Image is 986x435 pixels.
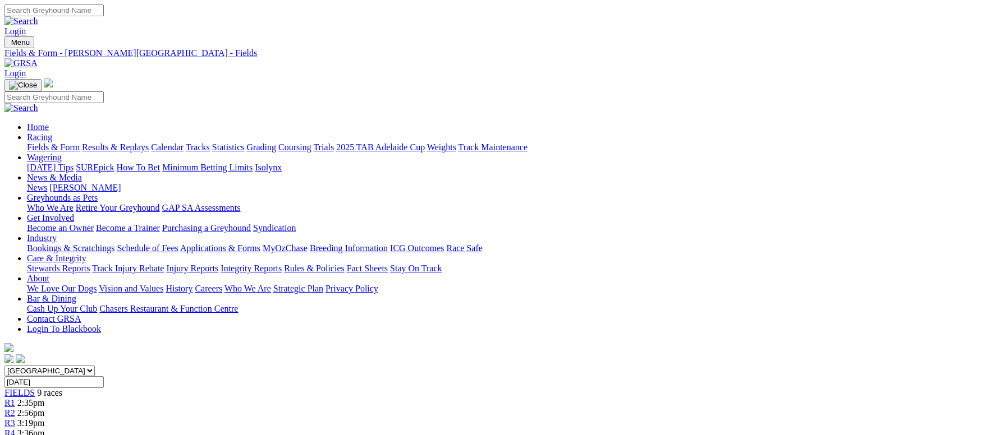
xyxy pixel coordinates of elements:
[4,354,13,363] img: facebook.svg
[166,284,192,293] a: History
[44,78,53,87] img: logo-grsa-white.png
[27,132,52,142] a: Racing
[76,163,114,172] a: SUREpick
[27,183,47,192] a: News
[195,284,222,293] a: Careers
[99,304,238,313] a: Chasers Restaurant & Function Centre
[27,324,101,334] a: Login To Blackbook
[27,142,80,152] a: Fields & Form
[263,243,308,253] a: MyOzChase
[27,142,982,152] div: Racing
[186,142,210,152] a: Tracks
[253,223,296,233] a: Syndication
[27,263,982,274] div: Care & Integrity
[247,142,276,152] a: Grading
[27,122,49,132] a: Home
[390,243,444,253] a: ICG Outcomes
[4,388,35,397] a: FIELDS
[4,376,104,388] input: Select date
[4,58,38,68] img: GRSA
[17,418,45,428] span: 3:19pm
[17,398,45,408] span: 2:35pm
[27,233,57,243] a: Industry
[4,343,13,352] img: logo-grsa-white.png
[4,26,26,36] a: Login
[27,243,114,253] a: Bookings & Scratchings
[27,253,86,263] a: Care & Integrity
[4,16,38,26] img: Search
[27,173,82,182] a: News & Media
[255,163,282,172] a: Isolynx
[4,91,104,103] input: Search
[313,142,334,152] a: Trials
[27,203,74,212] a: Who We Are
[49,183,121,192] a: [PERSON_NAME]
[310,243,388,253] a: Breeding Information
[180,243,260,253] a: Applications & Forms
[27,213,74,223] a: Get Involved
[4,398,15,408] a: R1
[427,142,456,152] a: Weights
[27,152,62,162] a: Wagering
[37,388,62,397] span: 9 races
[99,284,163,293] a: Vision and Values
[27,223,982,233] div: Get Involved
[9,81,37,90] img: Close
[284,263,345,273] a: Rules & Policies
[390,263,442,273] a: Stay On Track
[27,284,97,293] a: We Love Our Dogs
[162,203,241,212] a: GAP SA Assessments
[117,163,160,172] a: How To Bet
[336,142,425,152] a: 2025 TAB Adelaide Cup
[347,263,388,273] a: Fact Sheets
[4,418,15,428] a: R3
[325,284,378,293] a: Privacy Policy
[162,163,253,172] a: Minimum Betting Limits
[27,203,982,213] div: Greyhounds as Pets
[82,142,149,152] a: Results & Replays
[151,142,184,152] a: Calendar
[27,284,982,294] div: About
[224,284,271,293] a: Who We Are
[4,48,982,58] a: Fields & Form - [PERSON_NAME][GEOGRAPHIC_DATA] - Fields
[17,408,45,418] span: 2:56pm
[4,68,26,78] a: Login
[117,243,178,253] a: Schedule of Fees
[96,223,160,233] a: Become a Trainer
[273,284,323,293] a: Strategic Plan
[166,263,218,273] a: Injury Reports
[27,263,90,273] a: Stewards Reports
[221,263,282,273] a: Integrity Reports
[4,408,15,418] a: R2
[76,203,160,212] a: Retire Your Greyhound
[278,142,311,152] a: Coursing
[27,304,982,314] div: Bar & Dining
[27,163,74,172] a: [DATE] Tips
[92,263,164,273] a: Track Injury Rebate
[4,36,34,48] button: Toggle navigation
[162,223,251,233] a: Purchasing a Greyhound
[4,4,104,16] input: Search
[458,142,528,152] a: Track Maintenance
[27,294,76,303] a: Bar & Dining
[27,163,982,173] div: Wagering
[4,103,38,113] img: Search
[27,193,98,202] a: Greyhounds as Pets
[27,304,97,313] a: Cash Up Your Club
[27,274,49,283] a: About
[16,354,25,363] img: twitter.svg
[27,243,982,253] div: Industry
[446,243,482,253] a: Race Safe
[27,183,982,193] div: News & Media
[27,223,94,233] a: Become an Owner
[27,314,81,323] a: Contact GRSA
[212,142,245,152] a: Statistics
[11,38,30,47] span: Menu
[4,79,42,91] button: Toggle navigation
